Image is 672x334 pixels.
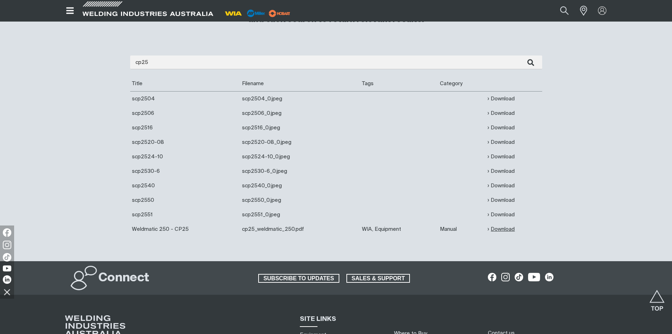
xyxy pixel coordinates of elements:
[130,207,241,222] td: scp2551
[240,193,360,207] td: scp2550_0.jpeg
[488,95,515,103] a: Download
[240,207,360,222] td: scp2551_0.jpeg
[488,182,515,190] a: Download
[300,316,336,322] span: SITE LINKS
[240,91,360,106] td: scp2504_0.jpeg
[3,253,11,262] img: TikTok
[346,274,410,283] a: SALES & SUPPORT
[543,3,576,19] input: Product name or item number...
[259,274,339,283] span: SUBSCRIBE TO UPDATES
[267,8,292,19] img: miller
[240,121,360,135] td: scp2516_0.jpeg
[267,11,292,16] a: miller
[130,135,241,150] td: scp2520-08
[130,55,542,69] input: Enter search...
[130,76,241,91] th: Title
[240,222,360,236] td: cp25_weldmatic_250.pdf
[240,150,360,164] td: scp2524-10_0.jpeg
[488,124,515,132] a: Download
[98,270,149,286] h2: Connect
[3,228,11,237] img: Facebook
[649,290,665,306] button: Scroll to top
[130,121,241,135] td: scp2516
[360,76,438,91] th: Tags
[258,274,339,283] a: SUBSCRIBE TO UPDATES
[240,135,360,150] td: scp2520-08_0.jpeg
[240,164,360,178] td: scp2530-6_0.jpeg
[130,222,241,236] td: Weldmatic 250 - CP25
[130,178,241,193] td: scp2540
[3,275,11,284] img: LinkedIn
[438,222,486,236] td: Manual
[552,3,576,19] button: Search products
[130,106,241,121] td: scp2506
[488,153,515,161] a: Download
[488,225,515,233] a: Download
[130,150,241,164] td: scp2524-10
[488,138,515,146] a: Download
[240,178,360,193] td: scp2540_0.jpeg
[240,76,360,91] th: Filename
[3,265,11,271] img: YouTube
[130,91,241,106] td: scp2504
[360,222,438,236] td: WIA, Equipment
[488,211,515,219] a: Download
[1,286,13,298] img: hide socials
[488,109,515,117] a: Download
[130,193,241,207] td: scp2550
[438,76,486,91] th: Category
[3,241,11,249] img: Instagram
[240,106,360,121] td: scp2506_0.jpeg
[488,167,515,175] a: Download
[130,164,241,178] td: scp2530-6
[488,196,515,204] a: Download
